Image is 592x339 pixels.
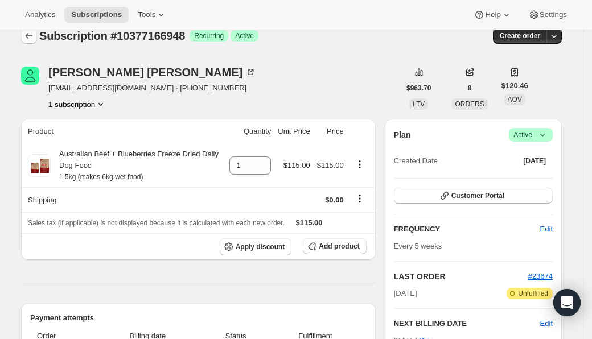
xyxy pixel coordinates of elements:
button: 8 [461,80,479,96]
span: Create order [500,31,540,40]
button: Analytics [18,7,62,23]
button: Add product [303,238,366,254]
th: Shipping [21,187,226,212]
span: $120.46 [501,80,528,92]
span: Apply discount [236,242,285,251]
th: Product [21,119,226,144]
small: 1.5kg (makes 6kg wet food) [59,173,143,181]
span: | [535,130,537,139]
h2: LAST ORDER [394,271,528,282]
button: $963.70 [400,80,438,96]
span: Unfulfilled [518,289,548,298]
h2: Plan [394,129,411,140]
div: [PERSON_NAME] [PERSON_NAME] [48,67,256,78]
button: Customer Portal [394,188,553,204]
span: Edit [540,224,553,235]
span: AOV [508,96,522,104]
span: ORDERS [455,100,484,108]
span: Add product [319,242,359,251]
button: Apply discount [220,238,292,255]
span: Active [513,129,548,140]
span: Settings [540,10,567,19]
div: Open Intercom Messenger [553,289,581,316]
span: $115.00 [283,161,310,169]
div: Australian Beef + Blueberries Freeze Dried Daily Dog Food [51,148,223,183]
span: Analytics [25,10,55,19]
span: Subscription #10377166948 [39,30,185,42]
button: Product actions [351,158,369,171]
h2: Payment attempts [30,312,367,324]
button: Product actions [48,98,106,110]
button: #23674 [528,271,553,282]
span: 8 [468,84,472,93]
button: Settings [521,7,574,23]
span: [DATE] [523,156,546,166]
button: Shipping actions [351,192,369,205]
button: Edit [533,220,560,238]
span: $0.00 [325,196,344,204]
span: LTV [413,100,425,108]
th: Quantity [226,119,274,144]
span: [DATE] [394,288,417,299]
button: Subscriptions [21,28,37,44]
span: Recurring [194,31,224,40]
span: Help [485,10,500,19]
th: Price [314,119,347,144]
span: Created Date [394,155,438,167]
span: Active [235,31,254,40]
span: Sales tax (if applicable) is not displayed because it is calculated with each new order. [28,219,285,227]
button: Create order [493,28,547,44]
button: Tools [131,7,174,23]
span: $963.70 [406,84,431,93]
a: #23674 [528,272,553,280]
h2: FREQUENCY [394,224,540,235]
span: Lynn Kendall [21,67,39,85]
span: $115.00 [317,161,344,169]
span: [EMAIL_ADDRESS][DOMAIN_NAME] · [PHONE_NUMBER] [48,82,256,94]
span: Every 5 weeks [394,242,442,250]
span: Customer Portal [451,191,504,200]
h2: NEXT BILLING DATE [394,318,540,329]
span: $115.00 [296,218,323,227]
button: Edit [540,318,553,329]
button: [DATE] [516,153,553,169]
span: Subscriptions [71,10,122,19]
button: Help [467,7,519,23]
th: Unit Price [274,119,313,144]
button: Subscriptions [64,7,129,23]
span: Tools [138,10,155,19]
